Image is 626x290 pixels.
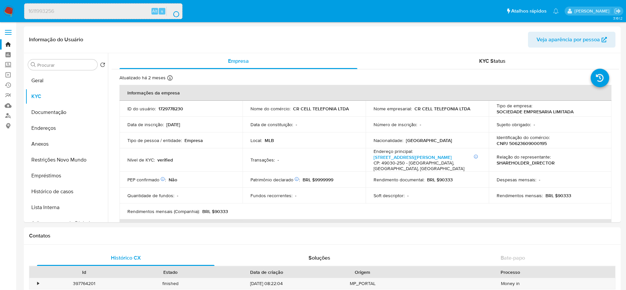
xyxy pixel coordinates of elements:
p: Tipo de pessoa / entidade : [127,137,182,143]
span: Histórico CX [111,254,141,262]
button: search-icon [166,7,180,16]
span: Veja aparência por pessoa [537,32,600,48]
span: Bate-papo [501,254,525,262]
p: 1729778230 [158,106,183,112]
p: Nome empresarial : [374,106,412,112]
p: - [407,193,409,199]
p: SOCIEDADE EMPRESARIA LIMITADA [497,109,574,115]
th: Detalhes de contato [119,219,611,235]
p: BRL $90333 [427,177,453,183]
a: Sair [614,8,621,15]
p: Tipo de empresa : [497,103,532,109]
button: Empréstimos [25,168,108,184]
p: BRL $9999999 [303,177,333,183]
p: Nível de KYC : [127,157,155,163]
span: KYC Status [479,57,506,65]
p: Nacionalidade : [374,137,403,143]
p: Atualizado há 2 meses [119,75,166,81]
div: Id [46,269,123,275]
button: Endereços [25,120,108,136]
p: - [296,122,297,127]
p: Número de inscrição : [374,122,417,127]
p: Data de inscrição : [127,122,164,127]
p: eduardo.dutra@mercadolivre.com [575,8,612,14]
p: Rendimentos mensais (Companhia) : [127,208,200,214]
button: KYC [25,89,108,104]
p: Data de constituição : [250,122,293,127]
p: Relação do representante : [497,154,551,160]
a: [STREET_ADDRESS][PERSON_NAME] [374,154,452,161]
p: - [278,157,279,163]
p: Sujeito obrigado : [497,122,531,127]
p: BRL $90333 [545,193,571,199]
div: Data de criação [218,269,315,275]
button: Procurar [31,62,36,67]
p: [DATE] [166,122,180,127]
p: Fundos recorrentes : [250,193,292,199]
p: - [177,193,178,199]
p: PEP confirmado : [127,177,166,183]
div: finished [127,278,214,289]
p: BRL $90333 [202,208,228,214]
div: MP_PORTAL [319,278,406,289]
p: CNPJ 50623609000195 [497,140,547,146]
th: Informações da empresa [119,85,611,101]
p: ID do usuário : [127,106,156,112]
p: Transações : [250,157,275,163]
p: - [534,122,535,127]
button: Geral [25,73,108,89]
p: Identificação do comércio : [497,134,550,140]
p: [GEOGRAPHIC_DATA] [406,137,452,143]
p: Patrimônio declarado : [250,177,300,183]
div: • [37,280,39,287]
div: Processo [411,269,610,275]
p: MLB [265,137,274,143]
p: Rendimento documental : [374,177,424,183]
h1: Informação do Usuário [29,36,83,43]
span: Empresa [228,57,249,65]
p: CR CELL TELEFONIA LTDA [414,106,470,112]
div: Origem [324,269,401,275]
div: [DATE] 08:22:04 [214,278,319,289]
p: Soft descriptor : [374,193,405,199]
p: Empresa [184,137,203,143]
p: Nome do comércio : [250,106,290,112]
p: - [295,193,296,199]
p: Quantidade de fundos : [127,193,174,199]
button: Retornar ao pedido padrão [100,62,105,69]
p: verified [157,157,173,163]
span: Soluções [309,254,330,262]
button: Veja aparência por pessoa [528,32,615,48]
a: Notificações [553,8,559,14]
p: Não [169,177,177,183]
h4: CP: 49030-250 - [GEOGRAPHIC_DATA], [GEOGRAPHIC_DATA], [GEOGRAPHIC_DATA] [374,160,478,172]
button: Documentação [25,104,108,120]
h1: Contatos [29,233,615,239]
span: s [161,8,163,14]
p: CR CELL TELEFONIA LTDA [293,106,349,112]
p: - [420,122,421,127]
span: Atalhos rápidos [511,8,546,15]
input: Procurar [37,62,95,68]
input: Pesquise usuários ou casos... [24,7,182,16]
button: Adiantamentos de Dinheiro [25,215,108,231]
p: Rendimentos mensais : [497,193,543,199]
p: - [539,177,540,183]
p: SHAREHOLDER_DIRECTOR [497,160,555,166]
div: Estado [132,269,209,275]
div: 397764201 [41,278,127,289]
p: Local : [250,137,262,143]
span: Alt [152,8,157,14]
div: Money in [406,278,615,289]
button: Histórico de casos [25,184,108,199]
button: Restrições Novo Mundo [25,152,108,168]
button: Anexos [25,136,108,152]
button: Lista Interna [25,199,108,215]
p: Despesas mensais : [497,177,536,183]
p: Endereço principal : [374,148,413,154]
